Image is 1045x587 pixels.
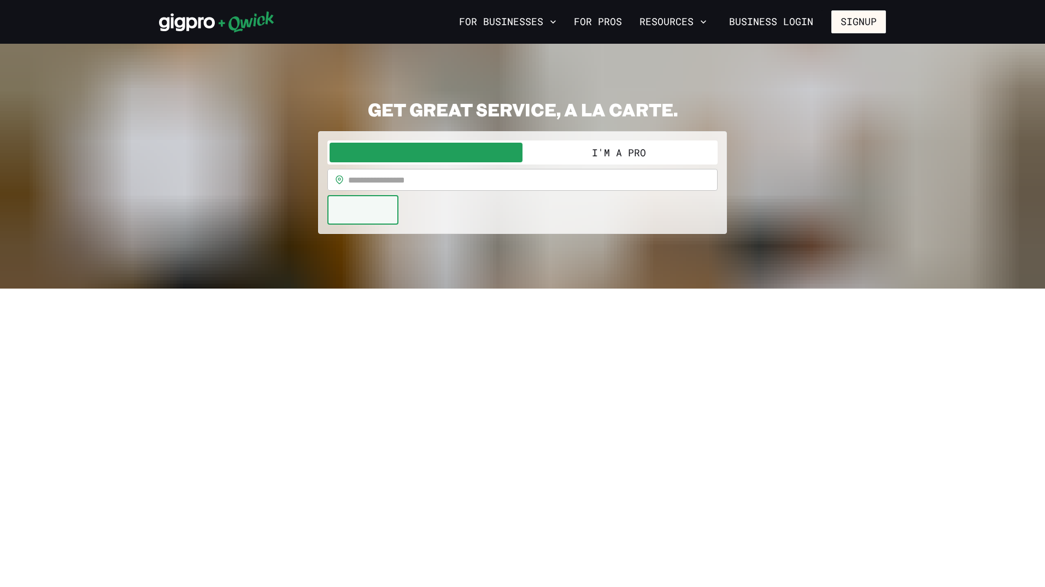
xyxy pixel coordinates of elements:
a: For Pros [570,13,626,31]
button: Resources [635,13,711,31]
a: Business Login [720,10,823,33]
button: I'm a Business [330,143,522,162]
button: Signup [831,10,886,33]
h2: GET GREAT SERVICE, A LA CARTE. [318,98,727,120]
button: For Businesses [455,13,561,31]
button: I'm a Pro [522,143,715,162]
